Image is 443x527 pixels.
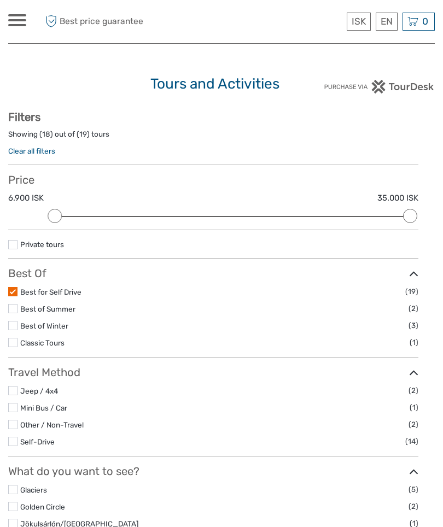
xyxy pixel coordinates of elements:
a: Best for Self Drive [20,288,81,296]
a: Mini Bus / Car [20,403,67,412]
span: (5) [409,483,418,496]
div: Showing ( ) out of ( ) tours [8,129,418,146]
span: (14) [405,435,418,448]
label: 18 [42,129,50,139]
a: Private tours [20,240,64,249]
span: (3) [409,319,418,332]
span: (2) [409,302,418,315]
span: (2) [409,500,418,513]
a: Best of Winter [20,321,68,330]
label: 19 [79,129,87,139]
div: EN [376,13,398,31]
a: Other / Non-Travel [20,420,84,429]
a: Glaciers [20,485,47,494]
strong: Filters [8,110,40,124]
span: (2) [409,384,418,397]
h1: Tours and Activities [150,75,293,93]
img: PurchaseViaTourDesk.png [324,80,435,93]
span: 0 [421,16,430,27]
h3: Best Of [8,267,418,280]
span: (1) [410,336,418,349]
span: ISK [352,16,366,27]
a: Clear all filters [8,147,55,155]
a: Self-Drive [20,437,55,446]
button: Open LiveChat chat widget [9,4,42,37]
span: (2) [409,418,418,431]
span: (19) [405,285,418,298]
span: Best price guarantee [43,13,143,31]
label: 6.900 ISK [8,192,44,204]
a: Golden Circle [20,502,65,511]
a: Jeep / 4x4 [20,387,58,395]
a: Best of Summer [20,305,75,313]
h3: Travel Method [8,366,418,379]
h3: Price [8,173,418,186]
label: 35.000 ISK [377,192,418,204]
span: (1) [410,401,418,414]
a: Classic Tours [20,338,65,347]
h3: What do you want to see? [8,465,418,478]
